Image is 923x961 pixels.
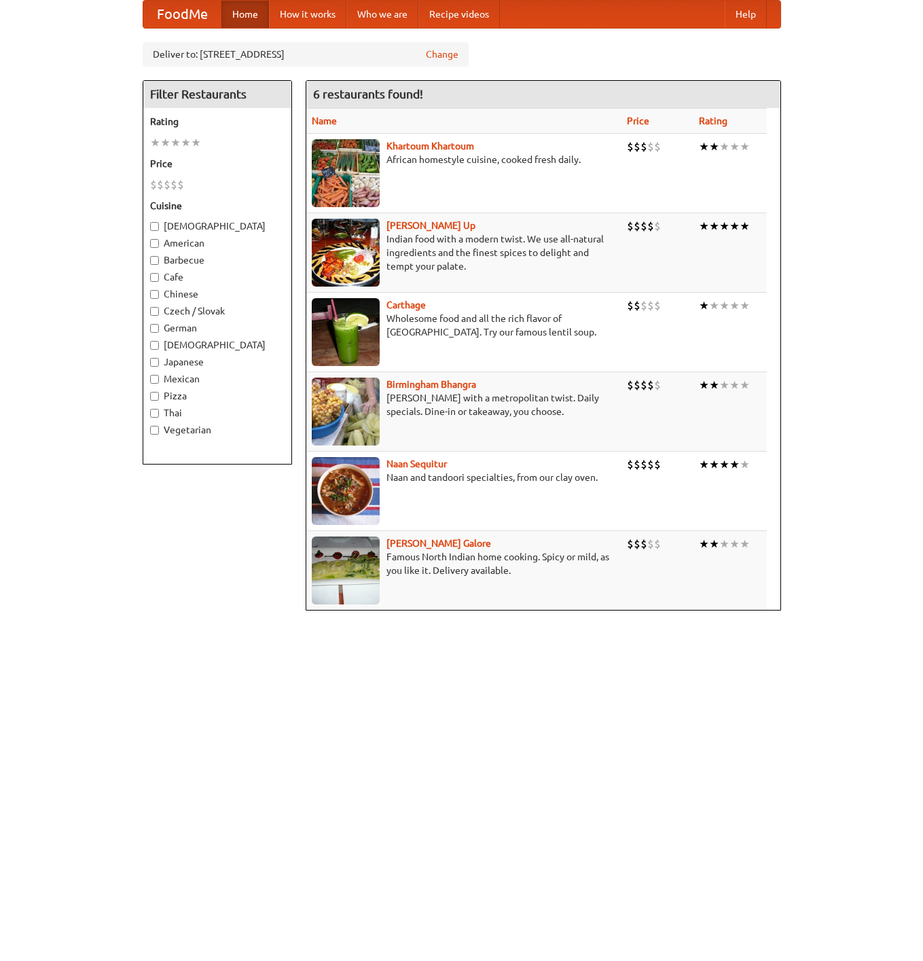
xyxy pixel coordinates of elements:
li: $ [170,177,177,192]
li: ★ [709,537,719,551]
li: $ [654,139,661,154]
li: $ [627,219,634,234]
li: ★ [729,457,740,472]
li: ★ [160,135,170,150]
li: ★ [699,298,709,313]
p: Famous North Indian home cooking. Spicy or mild, as you like it. Delivery available. [312,550,616,577]
label: [DEMOGRAPHIC_DATA] [150,338,285,352]
li: ★ [719,378,729,393]
input: Barbecue [150,256,159,265]
li: ★ [709,457,719,472]
img: khartoum.jpg [312,139,380,207]
input: Vegetarian [150,426,159,435]
label: German [150,321,285,335]
p: African homestyle cuisine, cooked fresh daily. [312,153,616,166]
p: Naan and tandoori specialties, from our clay oven. [312,471,616,484]
li: $ [634,537,640,551]
li: $ [647,139,654,154]
p: [PERSON_NAME] with a metropolitan twist. Daily specials. Dine-in or takeaway, you choose. [312,391,616,418]
a: Naan Sequitur [386,458,447,469]
input: [DEMOGRAPHIC_DATA] [150,341,159,350]
div: Deliver to: [STREET_ADDRESS] [143,42,469,67]
a: [PERSON_NAME] Galore [386,538,491,549]
label: American [150,236,285,250]
li: $ [627,298,634,313]
li: $ [640,219,647,234]
label: [DEMOGRAPHIC_DATA] [150,219,285,233]
label: Barbecue [150,253,285,267]
li: ★ [740,219,750,234]
img: bhangra.jpg [312,378,380,446]
label: Chinese [150,287,285,301]
li: ★ [709,139,719,154]
p: Indian food with a modern twist. We use all-natural ingredients and the finest spices to delight ... [312,232,616,273]
li: $ [634,219,640,234]
li: ★ [191,135,201,150]
img: carthage.jpg [312,298,380,366]
a: Home [221,1,269,28]
li: $ [627,457,634,472]
li: $ [654,219,661,234]
li: $ [634,378,640,393]
a: Name [312,115,337,126]
input: [DEMOGRAPHIC_DATA] [150,222,159,231]
li: $ [640,457,647,472]
label: Czech / Slovak [150,304,285,318]
li: $ [654,298,661,313]
li: $ [164,177,170,192]
li: $ [157,177,164,192]
b: Carthage [386,300,426,310]
li: $ [627,139,634,154]
label: Vegetarian [150,423,285,437]
li: $ [640,298,647,313]
li: ★ [740,537,750,551]
li: ★ [699,457,709,472]
a: Recipe videos [418,1,500,28]
li: ★ [699,139,709,154]
input: Pizza [150,392,159,401]
a: [PERSON_NAME] Up [386,220,475,231]
li: $ [640,139,647,154]
li: ★ [719,139,729,154]
img: currygalore.jpg [312,537,380,604]
li: $ [647,298,654,313]
a: Who we are [346,1,418,28]
li: ★ [729,537,740,551]
li: $ [177,177,184,192]
li: $ [634,457,640,472]
li: $ [640,537,647,551]
a: How it works [269,1,346,28]
img: naansequitur.jpg [312,457,380,525]
li: ★ [719,537,729,551]
a: Change [426,48,458,61]
p: Wholesome food and all the rich flavor of [GEOGRAPHIC_DATA]. Try our famous lentil soup. [312,312,616,339]
li: $ [654,537,661,551]
label: Pizza [150,389,285,403]
input: Czech / Slovak [150,307,159,316]
a: Birmingham Bhangra [386,379,476,390]
h5: Rating [150,115,285,128]
li: ★ [699,378,709,393]
input: American [150,239,159,248]
a: Rating [699,115,727,126]
h5: Price [150,157,285,170]
li: ★ [729,298,740,313]
li: ★ [729,378,740,393]
input: Thai [150,409,159,418]
a: Price [627,115,649,126]
b: Khartoum Khartoum [386,141,474,151]
li: $ [634,298,640,313]
li: ★ [740,298,750,313]
li: ★ [740,139,750,154]
li: $ [647,378,654,393]
li: $ [647,457,654,472]
label: Thai [150,406,285,420]
label: Cafe [150,270,285,284]
input: German [150,324,159,333]
label: Japanese [150,355,285,369]
li: $ [634,139,640,154]
li: $ [640,378,647,393]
